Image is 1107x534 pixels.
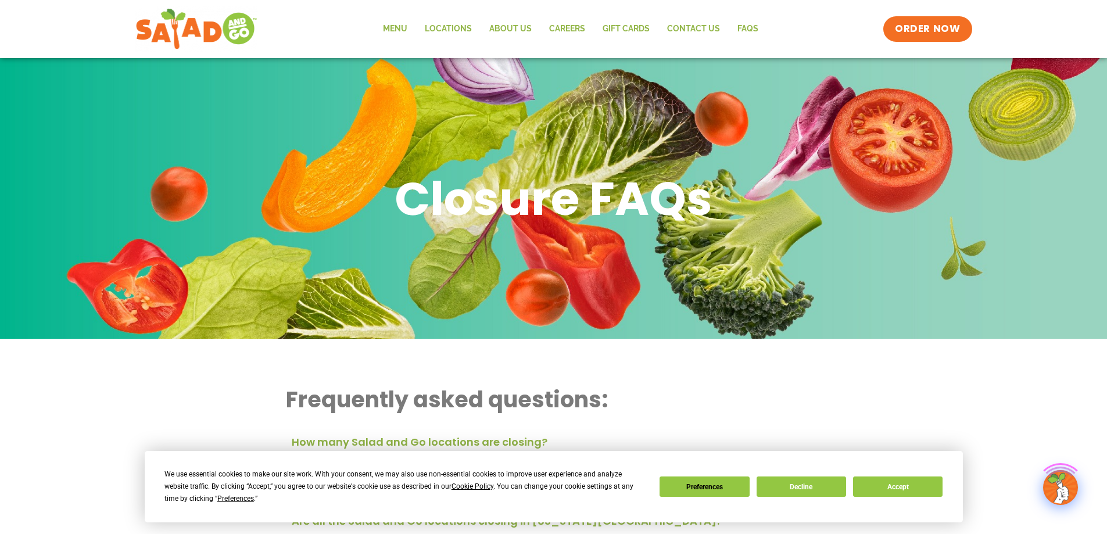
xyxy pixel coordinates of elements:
[164,468,646,505] div: We use essential cookies to make our site work. With your consent, we may also use non-essential ...
[757,476,846,497] button: Decline
[374,16,416,42] a: Menu
[145,451,963,522] div: Cookie Consent Prompt
[481,16,540,42] a: About Us
[729,16,767,42] a: FAQs
[217,494,254,503] span: Preferences
[895,22,960,36] span: ORDER NOW
[658,16,729,42] a: Contact Us
[286,385,819,414] h2: Frequently asked questions:
[853,476,943,497] button: Accept
[540,16,594,42] a: Careers
[135,6,258,52] img: new-SAG-logo-768×292
[594,16,658,42] a: GIFT CARDS
[416,16,481,42] a: Locations
[452,482,493,490] span: Cookie Policy
[292,435,547,449] a: How many Salad and Go locations are closing?
[292,431,813,461] div: How many Salad and Go locations are closing?
[660,476,749,497] button: Preferences
[395,169,712,229] h1: Closure FAQs
[374,16,767,42] nav: Menu
[883,16,972,42] a: ORDER NOW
